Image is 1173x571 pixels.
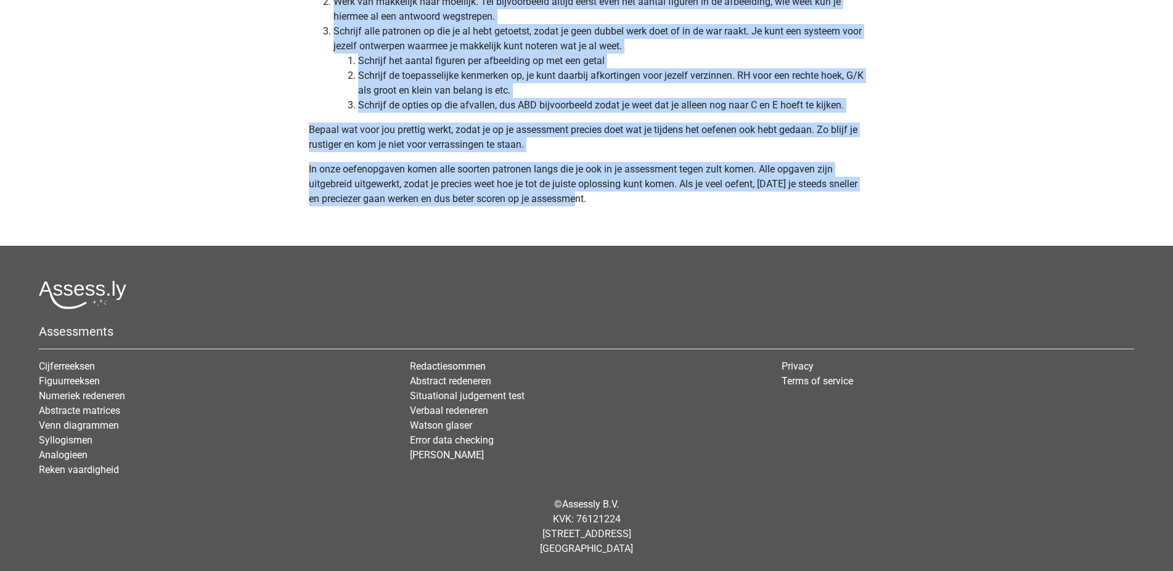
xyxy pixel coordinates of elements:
[39,419,119,431] a: Venn diagrammen
[410,360,486,372] a: Redactiesommen
[358,98,865,113] li: Schrijf de opties op die afvallen, dus ABD bijvoorbeeld zodat je weet dat je alleen nog naar C en...
[39,434,92,446] a: Syllogismen
[39,449,88,461] a: Analogieen
[410,390,525,402] a: Situational judgement test
[39,390,125,402] a: Numeriek redeneren
[309,123,865,152] p: Bepaal wat voor jou prettig werkt, zodat je op je assessment precies doet wat je tijdens het oefe...
[39,324,1134,339] h5: Assessments
[410,434,494,446] a: Error data checking
[39,464,119,476] a: Reken vaardigheid
[333,24,865,113] li: Schrijf alle patronen op die je al hebt getoetst, zodat je geen dubbel werk doet of in de war raa...
[410,419,472,431] a: Watson glaser
[358,68,865,98] li: Schrijf de toepasselijke kenmerken op, je kunt daarbij afkortingen voor jezelf verzinnen. RH voor...
[410,375,491,387] a: Abstract redeneren
[782,375,853,387] a: Terms of service
[39,280,126,309] img: Assessly logo
[410,405,488,416] a: Verbaal redeneren
[309,162,865,221] p: In onze oefenopgaven komen alle soorten patronen langs die je ook in je assessment tegen zult kom...
[562,498,619,510] a: Assessly B.V.
[782,360,814,372] a: Privacy
[39,405,120,416] a: Abstracte matrices
[30,487,1143,566] div: © KVK: 76121224 [STREET_ADDRESS] [GEOGRAPHIC_DATA]
[39,375,100,387] a: Figuurreeksen
[358,54,865,68] li: Schrijf het aantal figuren per afbeelding op met een getal
[410,449,484,461] a: [PERSON_NAME]
[39,360,95,372] a: Cijferreeksen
